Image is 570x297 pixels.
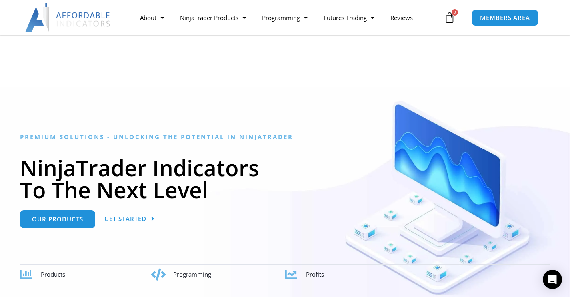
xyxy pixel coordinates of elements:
[432,6,467,29] a: 0
[452,9,458,16] span: 0
[32,216,83,222] span: Our Products
[104,216,146,222] span: Get Started
[472,10,538,26] a: MEMBERS AREA
[104,210,155,228] a: Get Started
[172,8,254,27] a: NinjaTrader Products
[132,8,442,27] nav: Menu
[41,270,65,278] span: Products
[20,210,95,228] a: Our Products
[25,3,111,32] img: LogoAI | Affordable Indicators – NinjaTrader
[382,8,421,27] a: Reviews
[20,157,550,201] h1: NinjaTrader Indicators To The Next Level
[20,133,550,141] h6: Premium Solutions - Unlocking the Potential in NinjaTrader
[132,8,172,27] a: About
[543,270,562,289] div: Open Intercom Messenger
[316,8,382,27] a: Futures Trading
[173,270,211,278] span: Programming
[306,270,324,278] span: Profits
[480,15,530,21] span: MEMBERS AREA
[254,8,316,27] a: Programming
